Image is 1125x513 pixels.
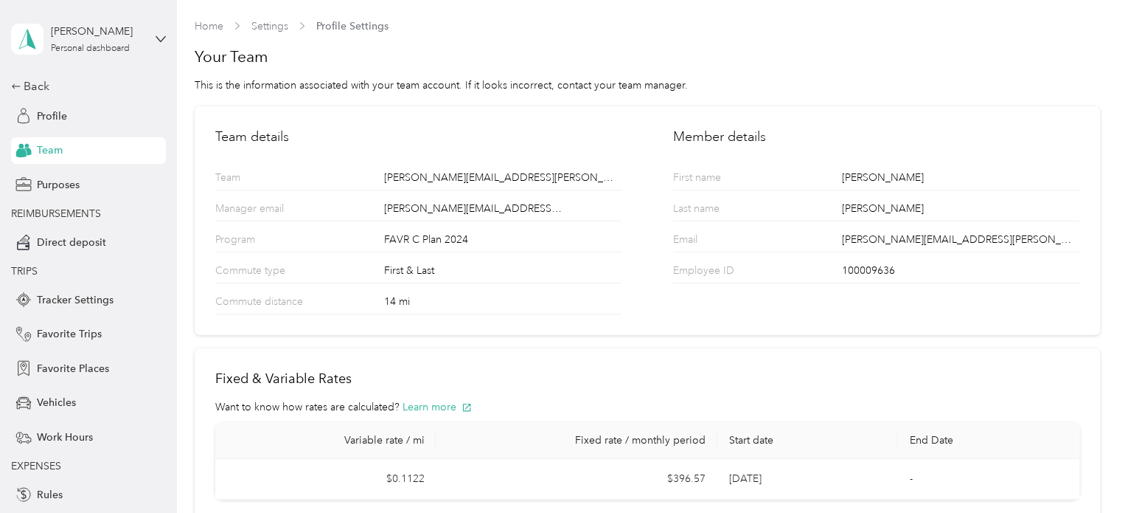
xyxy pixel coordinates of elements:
[251,20,288,32] a: Settings
[37,395,76,410] span: Vehicles
[37,142,63,158] span: Team
[717,459,898,500] td: [DATE]
[11,460,61,472] span: EXPENSES
[51,24,143,39] div: [PERSON_NAME]
[37,487,63,503] span: Rules
[316,18,389,34] span: Profile Settings
[215,263,329,283] p: Commute type
[384,232,621,252] div: FAVR C Plan 2024
[384,263,621,283] div: First & Last
[195,78,1100,93] div: This is the information associated with your team account. If it looks incorrect, contact your te...
[215,294,329,314] p: Commute distance
[37,235,106,250] span: Direct deposit
[37,361,109,376] span: Favorite Places
[215,459,436,500] td: $0.1122
[215,127,621,147] h2: Team details
[898,459,1079,500] td: -
[1042,430,1125,513] iframe: Everlance-gr Chat Button Frame
[717,422,898,459] th: Start date
[898,422,1079,459] th: End Date
[842,263,1079,283] div: 100009636
[384,170,621,190] div: [PERSON_NAME][EMAIL_ADDRESS][PERSON_NAME][DOMAIN_NAME]
[195,47,1100,67] h1: Your Team
[11,207,101,220] span: REIMBURSEMENTS
[37,109,67,124] span: Profile
[11,265,38,278] span: TRIPS
[37,326,102,342] span: Favorite Trips
[673,201,787,221] p: Last name
[842,170,1079,190] div: [PERSON_NAME]
[384,201,562,216] span: [PERSON_NAME][EMAIL_ADDRESS][PERSON_NAME][DOMAIN_NAME]
[37,177,80,193] span: Purposes
[195,20,223,32] a: Home
[215,399,1079,415] div: Want to know how rates are calculated?
[673,232,787,252] p: Email
[51,44,130,53] div: Personal dashboard
[37,430,93,445] span: Work Hours
[842,201,1079,221] div: [PERSON_NAME]
[436,459,717,500] td: $396.57
[673,170,787,190] p: First name
[436,422,717,459] th: Fixed rate / monthly period
[215,170,329,190] p: Team
[11,78,159,95] div: Back
[215,232,329,252] p: Program
[673,263,787,283] p: Employee ID
[403,399,472,415] button: Learn more
[215,201,329,221] p: Manager email
[215,422,436,459] th: Variable rate / mi
[842,232,1079,252] div: [PERSON_NAME][EMAIL_ADDRESS][PERSON_NAME][DOMAIN_NAME]
[673,127,1079,147] h2: Member details
[37,292,114,308] span: Tracker Settings
[384,294,621,314] div: 14 mi
[215,369,1079,389] h2: Fixed & Variable Rates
